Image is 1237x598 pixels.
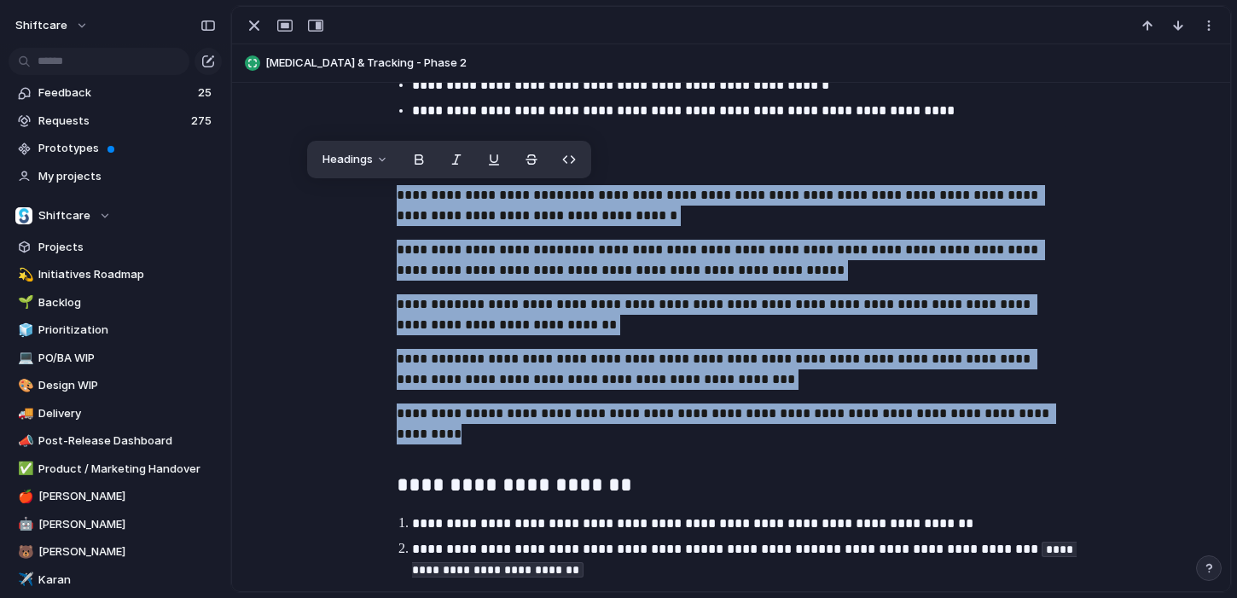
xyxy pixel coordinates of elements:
[38,350,216,367] span: PO/BA WIP
[15,405,32,422] button: 🚚
[15,266,32,283] button: 💫
[38,294,216,311] span: Backlog
[9,484,222,509] a: 🍎[PERSON_NAME]
[9,108,222,134] a: Requests275
[18,487,30,507] div: 🍎
[9,373,222,398] a: 🎨Design WIP
[9,80,222,106] a: Feedback25
[15,377,32,394] button: 🎨
[15,350,32,367] button: 💻
[38,572,216,589] span: Karan
[38,543,216,560] span: [PERSON_NAME]
[18,293,30,312] div: 🌱
[38,168,216,185] span: My projects
[18,543,30,562] div: 🐻
[9,401,222,427] a: 🚚Delivery
[38,140,216,157] span: Prototypes
[15,543,32,560] button: 🐻
[15,322,32,339] button: 🧊
[18,321,30,340] div: 🧊
[9,203,222,229] button: Shiftcare
[38,239,216,256] span: Projects
[9,456,222,482] a: ✅Product / Marketing Handover
[18,459,30,479] div: ✅
[18,348,30,368] div: 💻
[38,266,216,283] span: Initiatives Roadmap
[322,151,373,168] span: Headings
[38,461,216,478] span: Product / Marketing Handover
[18,570,30,589] div: ✈️
[9,567,222,593] a: ✈️Karan
[18,265,30,285] div: 💫
[9,136,222,161] a: Prototypes
[18,432,30,451] div: 📣
[15,572,32,589] button: ✈️
[8,12,97,39] button: shiftcare
[265,55,1222,72] span: [MEDICAL_DATA] & Tracking - Phase 2
[240,49,1222,77] button: [MEDICAL_DATA] & Tracking - Phase 2
[9,164,222,189] a: My projects
[18,376,30,396] div: 🎨
[38,516,216,533] span: [PERSON_NAME]
[38,433,216,450] span: Post-Release Dashboard
[198,84,215,102] span: 25
[9,539,222,565] a: 🐻[PERSON_NAME]
[38,207,90,224] span: Shiftcare
[15,294,32,311] button: 🌱
[38,488,216,505] span: [PERSON_NAME]
[18,514,30,534] div: 🤖
[15,17,67,34] span: shiftcare
[9,317,222,343] a: 🧊Prioritization
[15,488,32,505] button: 🍎
[9,345,222,371] a: 💻PO/BA WIP
[312,146,398,173] button: Headings
[9,262,222,287] a: 💫Initiatives Roadmap
[15,461,32,478] button: ✅
[191,113,215,130] span: 275
[38,405,216,422] span: Delivery
[38,84,193,102] span: Feedback
[15,433,32,450] button: 📣
[38,322,216,339] span: Prioritization
[9,512,222,537] a: 🤖[PERSON_NAME]
[9,428,222,454] a: 📣Post-Release Dashboard
[38,377,216,394] span: Design WIP
[9,235,222,260] a: Projects
[38,113,186,130] span: Requests
[15,516,32,533] button: 🤖
[9,290,222,316] a: 🌱Backlog
[18,404,30,423] div: 🚚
